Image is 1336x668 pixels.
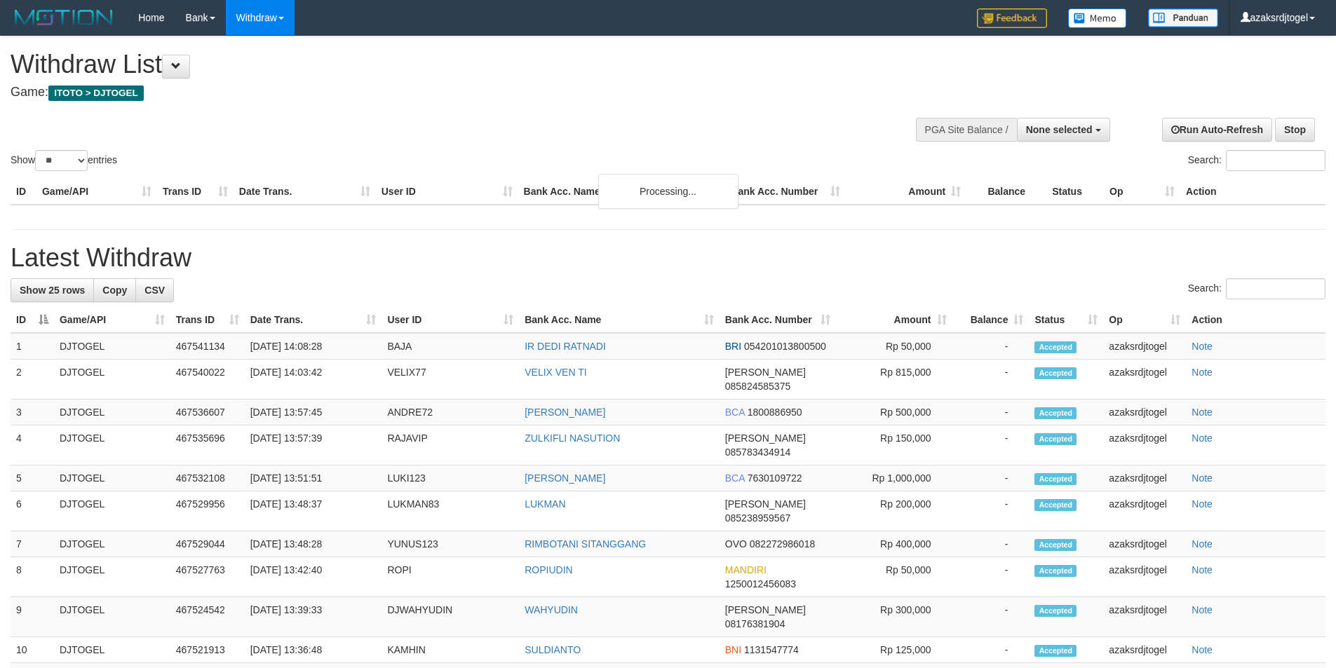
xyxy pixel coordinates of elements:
th: Bank Acc. Number [725,179,846,205]
span: [PERSON_NAME] [725,432,806,444]
div: PGA Site Balance / [916,118,1017,142]
td: 3 [11,400,54,425]
span: [PERSON_NAME] [725,367,806,378]
a: VELIX VEN TI [525,367,586,378]
a: Note [1192,472,1213,484]
td: [DATE] 13:57:45 [245,400,382,425]
td: - [952,333,1030,360]
td: DJTOGEL [54,360,170,400]
td: Rp 150,000 [836,425,952,465]
th: Action [1186,307,1325,333]
td: YUNUS123 [382,531,519,557]
a: CSV [135,278,174,302]
h4: Game: [11,86,877,100]
td: - [952,360,1030,400]
span: Show 25 rows [20,285,85,296]
a: Note [1192,604,1213,615]
img: Button%20Memo.svg [1068,8,1127,28]
td: [DATE] 14:03:42 [245,360,382,400]
img: MOTION_logo.png [11,7,117,28]
td: Rp 200,000 [836,491,952,531]
td: 10 [11,637,54,663]
th: Bank Acc. Number: activate to sort column ascending [720,307,836,333]
td: 1 [11,333,54,360]
td: DJTOGEL [54,597,170,637]
h1: Latest Withdraw [11,244,1325,272]
span: Copy 054201013800500 to clipboard [744,341,826,352]
span: Copy 082272986018 to clipboard [750,538,815,550]
td: DJTOGEL [54,400,170,425]
td: [DATE] 13:42:40 [245,557,382,597]
a: Note [1192,341,1213,352]
span: Copy 085238959567 to clipboard [725,512,790,524]
td: DJTOGEL [54,557,170,597]
td: 8 [11,557,54,597]
td: azaksrdjtogel [1103,333,1186,360]
span: Copy 1800886950 to clipboard [748,407,802,418]
a: Note [1192,367,1213,378]
td: azaksrdjtogel [1103,465,1186,491]
td: [DATE] 13:57:39 [245,425,382,465]
h1: Withdraw List [11,50,877,79]
td: Rp 125,000 [836,637,952,663]
td: - [952,531,1030,557]
a: SULDIANTO [525,644,581,655]
span: CSV [144,285,165,296]
td: Rp 300,000 [836,597,952,637]
span: [PERSON_NAME] [725,498,806,510]
a: RIMBOTANI SITANGGANG [525,538,646,550]
th: Op: activate to sort column ascending [1103,307,1186,333]
img: panduan.png [1148,8,1218,27]
select: Showentries [35,150,88,171]
td: Rp 815,000 [836,360,952,400]
td: 467527763 [170,557,245,597]
span: Accepted [1034,473,1077,485]
a: Run Auto-Refresh [1162,118,1272,142]
th: Date Trans. [234,179,376,205]
td: - [952,400,1030,425]
span: MANDIRI [725,564,767,575]
a: Note [1192,498,1213,510]
td: 2 [11,360,54,400]
a: LUKMAN [525,498,565,510]
span: Accepted [1034,539,1077,551]
td: - [952,491,1030,531]
span: BNI [725,644,741,655]
span: BRI [725,341,741,352]
th: Amount [846,179,966,205]
th: Game/API [36,179,157,205]
td: [DATE] 13:51:51 [245,465,382,491]
a: [PERSON_NAME] [525,472,605,484]
td: - [952,425,1030,465]
span: Copy 1131547774 to clipboard [744,644,799,655]
td: 6 [11,491,54,531]
a: Show 25 rows [11,278,94,302]
span: OVO [725,538,747,550]
a: Note [1192,432,1213,444]
span: Copy 1250012456083 to clipboard [725,578,796,589]
td: 467535696 [170,425,245,465]
td: azaksrdjtogel [1103,597,1186,637]
label: Search: [1188,150,1325,171]
th: Trans ID: activate to sort column ascending [170,307,245,333]
span: BCA [725,472,745,484]
td: 467529956 [170,491,245,531]
th: User ID [376,179,518,205]
a: IR DEDI RATNADI [525,341,606,352]
label: Show entries [11,150,117,171]
td: LUKI123 [382,465,519,491]
span: Copy 085783434914 to clipboard [725,447,790,458]
td: - [952,557,1030,597]
td: DJTOGEL [54,465,170,491]
th: Status [1046,179,1104,205]
td: [DATE] 14:08:28 [245,333,382,360]
td: azaksrdjtogel [1103,557,1186,597]
th: Balance: activate to sort column ascending [952,307,1030,333]
th: Op [1104,179,1180,205]
td: azaksrdjtogel [1103,491,1186,531]
div: Processing... [598,174,738,209]
a: Copy [93,278,136,302]
button: None selected [1017,118,1110,142]
span: BCA [725,407,745,418]
th: Date Trans.: activate to sort column ascending [245,307,382,333]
